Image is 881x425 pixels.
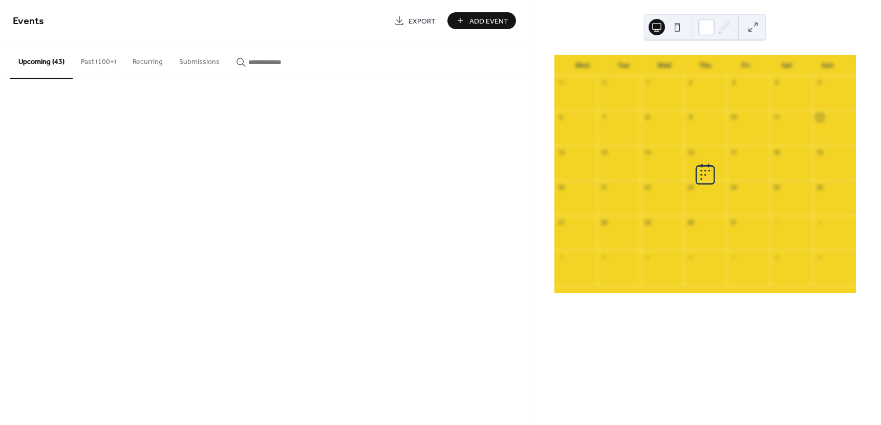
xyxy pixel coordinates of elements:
[557,218,565,226] div: 27
[773,79,781,86] div: 4
[643,253,651,261] div: 5
[10,41,73,79] button: Upcoming (43)
[13,11,44,31] span: Events
[563,55,604,76] div: Mon
[557,114,565,121] div: 6
[816,79,824,86] div: 5
[557,148,565,156] div: 13
[643,79,651,86] div: 1
[729,79,737,86] div: 3
[603,55,644,76] div: Tue
[766,55,807,76] div: Sat
[686,218,694,226] div: 30
[807,55,848,76] div: Sun
[409,16,436,27] span: Export
[773,184,781,191] div: 25
[643,114,651,121] div: 8
[686,148,694,156] div: 16
[643,184,651,191] div: 22
[447,12,516,29] button: Add Event
[171,41,228,78] button: Submissions
[644,55,685,76] div: Wed
[643,148,651,156] div: 15
[686,253,694,261] div: 6
[816,114,824,121] div: 12
[557,253,565,261] div: 3
[600,148,608,156] div: 14
[600,218,608,226] div: 28
[816,218,824,226] div: 2
[600,184,608,191] div: 21
[729,218,737,226] div: 31
[684,55,725,76] div: Thu
[469,16,508,27] span: Add Event
[686,114,694,121] div: 9
[773,114,781,121] div: 11
[725,55,766,76] div: Fri
[643,218,651,226] div: 29
[557,184,565,191] div: 20
[816,184,824,191] div: 26
[729,148,737,156] div: 17
[73,41,124,78] button: Past (100+)
[729,114,737,121] div: 10
[816,148,824,156] div: 19
[686,79,694,86] div: 2
[729,184,737,191] div: 24
[557,79,565,86] div: 29
[729,253,737,261] div: 7
[600,114,608,121] div: 7
[124,41,171,78] button: Recurring
[600,253,608,261] div: 4
[773,218,781,226] div: 1
[600,79,608,86] div: 30
[816,253,824,261] div: 9
[773,253,781,261] div: 8
[686,184,694,191] div: 23
[773,148,781,156] div: 18
[386,12,443,29] a: Export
